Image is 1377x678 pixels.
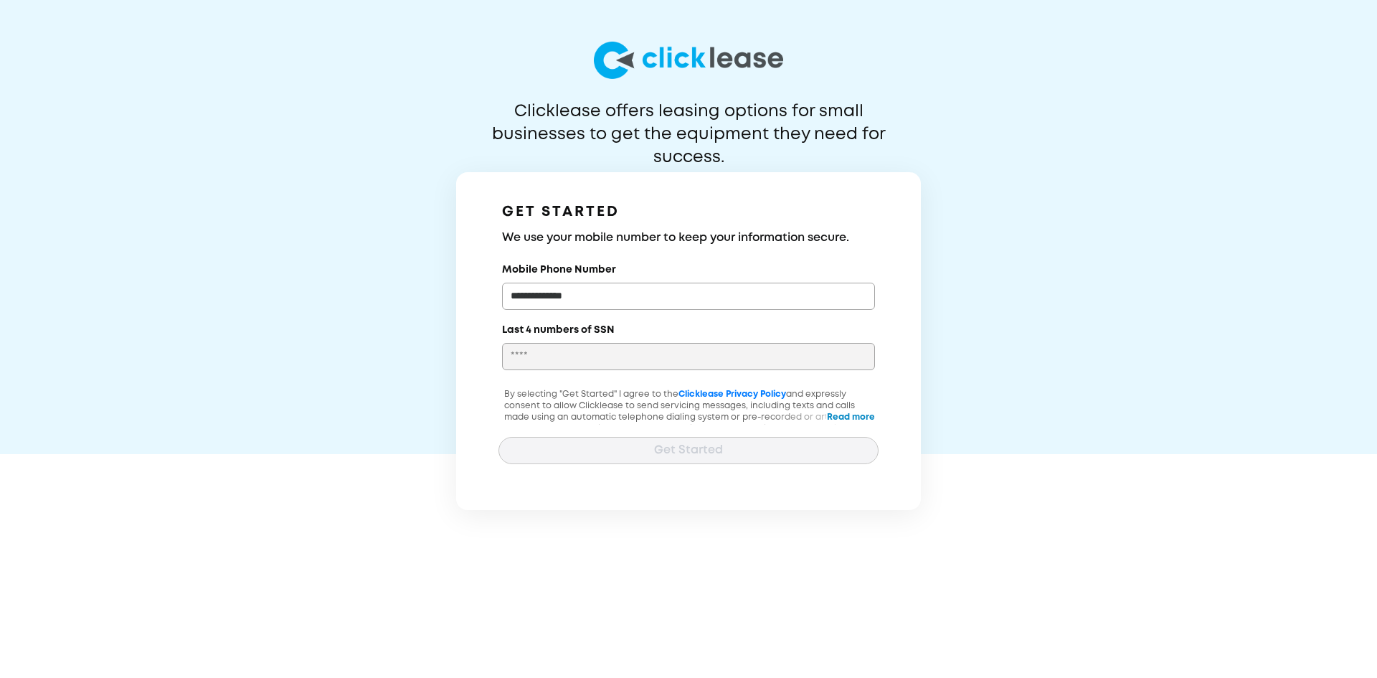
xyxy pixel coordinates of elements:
[502,263,616,277] label: Mobile Phone Number
[498,437,879,464] button: Get Started
[498,389,879,458] p: By selecting "Get Started" I agree to the and expressly consent to allow Clicklease to send servi...
[594,42,783,79] img: logo-larg
[678,390,786,398] a: Clicklease Privacy Policy
[502,230,875,247] h3: We use your mobile number to keep your information secure.
[502,201,875,224] h1: GET STARTED
[457,100,920,146] p: Clicklease offers leasing options for small businesses to get the equipment they need for success.
[502,323,615,337] label: Last 4 numbers of SSN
